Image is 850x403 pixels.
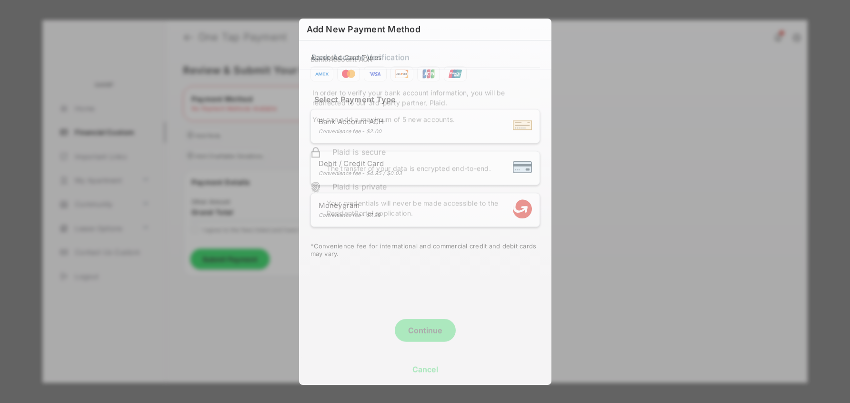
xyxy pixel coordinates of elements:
p: The transfer of your data is encrypted end-to-end. [327,163,540,173]
h2: Plaid is private [332,181,540,192]
button: Cancel [299,358,551,381]
button: Continue [395,319,456,342]
p: In order to verify your bank account information, you will be redirected to our 3rd-party partner... [312,88,538,108]
h2: Plaid is secure [332,146,540,157]
span: Bank Account Verification [311,49,410,65]
p: Your credentials will never be made accessible to the ResidentPortal application. [327,198,540,218]
p: You can add a maximum of 5 new accounts. [312,114,538,124]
